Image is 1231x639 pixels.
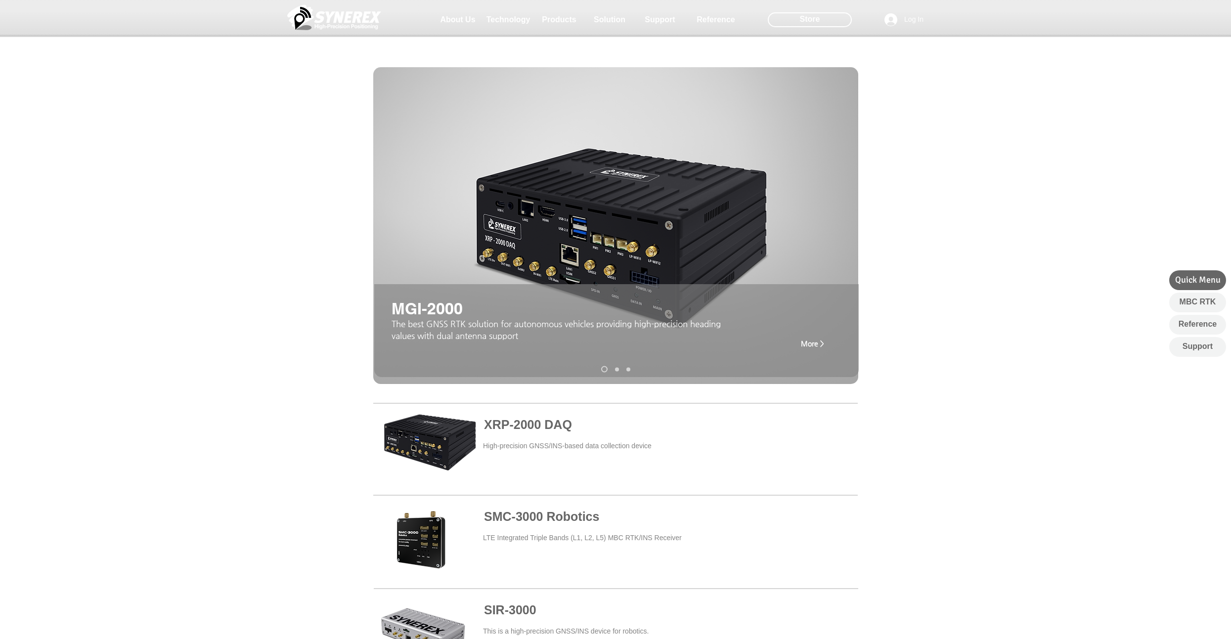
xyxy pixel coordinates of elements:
span: Solution [594,15,625,24]
span: Log In [901,15,927,25]
img: XRP2000DAQ_02.png [373,67,858,384]
div: Slideshow [373,67,858,384]
a: Products [534,10,584,30]
span: ​ [392,319,721,341]
span: MGI-2000 [392,299,463,318]
a: SMC-3000 Robotics [484,510,599,523]
span: About Us [440,15,475,24]
a: LTE Integrated Triple Bands (L1, L2, L5) MBC RTK/INS Receiver [483,534,682,542]
span: SIR-3000 [484,603,536,617]
span: Reference [697,15,735,24]
span: This is a high-precision GNSS/INS device for robotics. [483,627,649,635]
span: Reference [1179,319,1217,330]
a: About Us [433,10,483,30]
button: Log In [878,10,930,29]
a: Technology [484,10,533,30]
a: Reference [691,10,741,30]
a: Reference [1169,315,1226,335]
img: Cinnerex_White_simbol_Land 1.png [287,2,381,32]
div: Store [768,12,852,27]
span: Support [1183,341,1213,352]
span: The best GNSS RTK solution for autonomous vehicles providing high-precision heading values with d... [392,319,721,341]
div: Quick Menu [1169,270,1226,290]
span: Support [645,15,675,24]
nav: Slides [598,366,634,373]
span: Technology [486,15,530,24]
span: More > [801,340,824,347]
a: XRP-2000 [615,367,619,371]
span: Quick Menu [1175,274,1221,286]
span: MBC RTK [1180,297,1216,307]
span: Products [542,15,576,24]
a: MGI-2000 [626,367,630,371]
a: Solution [585,10,634,30]
a: XRP-2000 DAQ [601,366,608,373]
a: Support [1169,337,1226,357]
a: MBC RTK [1169,293,1226,312]
a: More > [792,334,832,353]
a: Support [635,10,685,30]
span: Store [800,14,820,25]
